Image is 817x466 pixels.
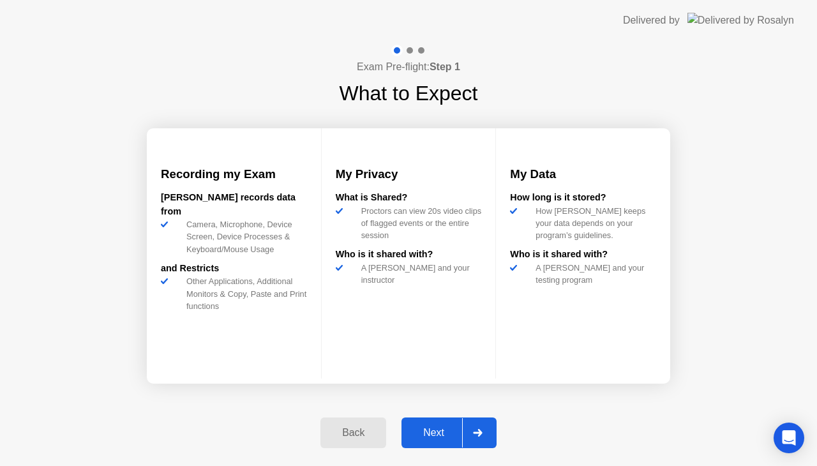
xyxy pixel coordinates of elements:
h3: My Data [510,165,656,183]
div: Proctors can view 20s video clips of flagged events or the entire session [356,205,482,242]
div: Camera, Microphone, Device Screen, Device Processes & Keyboard/Mouse Usage [181,218,307,255]
div: Back [324,427,382,439]
img: Delivered by Rosalyn [687,13,794,27]
h4: Exam Pre-flight: [357,59,460,75]
h3: Recording my Exam [161,165,307,183]
h3: My Privacy [336,165,482,183]
div: Next [405,427,462,439]
div: [PERSON_NAME] records data from [161,191,307,218]
div: Other Applications, Additional Monitors & Copy, Paste and Print functions [181,275,307,312]
div: What is Shared? [336,191,482,205]
div: Open Intercom Messenger [774,423,804,453]
div: How [PERSON_NAME] keeps your data depends on your program’s guidelines. [530,205,656,242]
div: A [PERSON_NAME] and your testing program [530,262,656,286]
div: Who is it shared with? [336,248,482,262]
button: Next [401,417,497,448]
h1: What to Expect [340,78,478,109]
button: Back [320,417,386,448]
div: How long is it stored? [510,191,656,205]
div: and Restricts [161,262,307,276]
div: A [PERSON_NAME] and your instructor [356,262,482,286]
b: Step 1 [430,61,460,72]
div: Delivered by [623,13,680,28]
div: Who is it shared with? [510,248,656,262]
